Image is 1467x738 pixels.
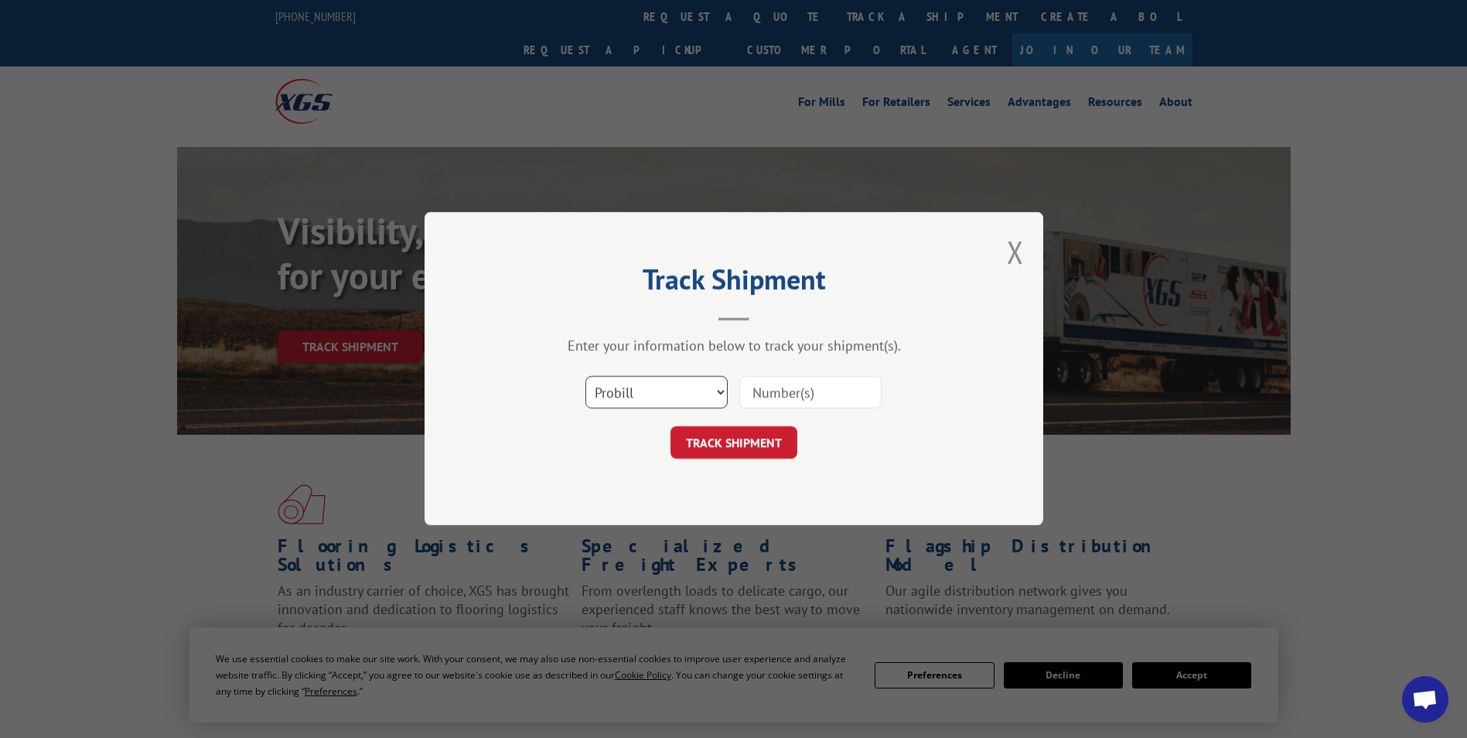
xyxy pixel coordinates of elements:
div: Open chat [1402,676,1448,723]
div: Enter your information below to track your shipment(s). [502,337,966,355]
button: Close modal [1007,231,1024,272]
button: TRACK SHIPMENT [670,427,797,460]
input: Number(s) [739,377,882,409]
h2: Track Shipment [502,268,966,298]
